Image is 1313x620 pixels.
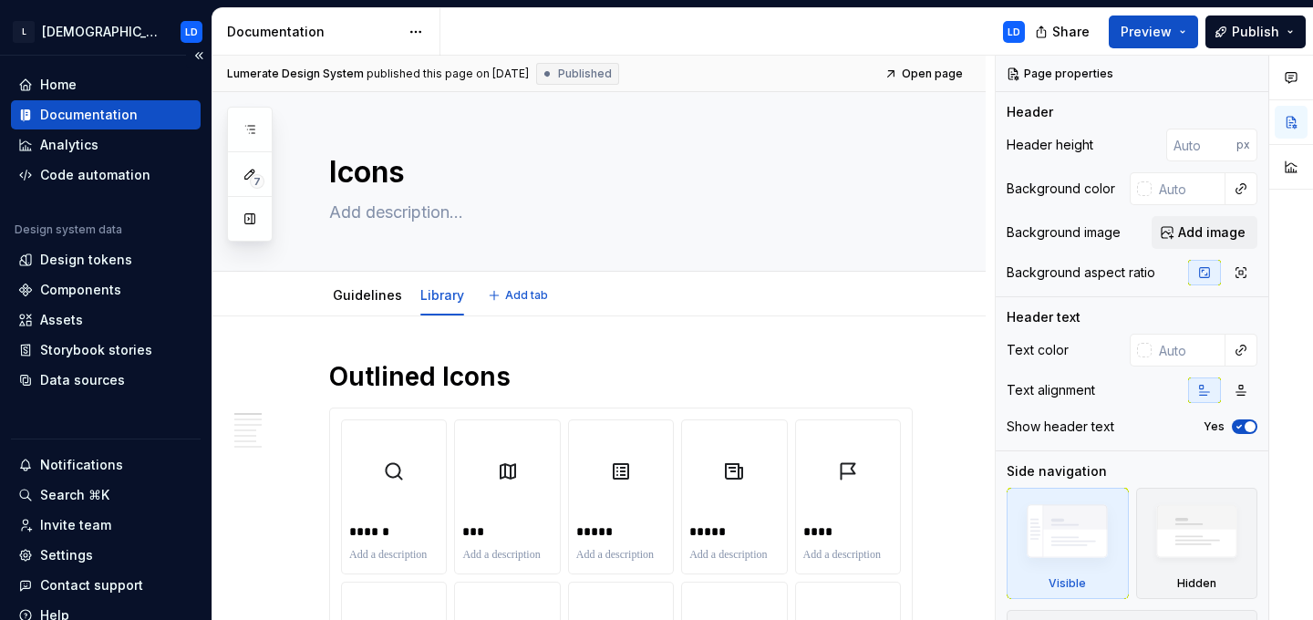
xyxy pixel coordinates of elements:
div: Design tokens [40,251,132,269]
div: Background color [1007,180,1115,198]
div: Design system data [15,222,122,237]
a: Open page [879,61,971,87]
a: Home [11,70,201,99]
div: Storybook stories [40,341,152,359]
div: Hidden [1136,488,1258,599]
div: Header height [1007,136,1093,154]
div: Text alignment [1007,381,1095,399]
button: Add tab [482,283,556,308]
div: Header text [1007,308,1080,326]
div: Visible [1049,576,1086,591]
button: Contact support [11,571,201,600]
button: L[DEMOGRAPHIC_DATA]LD [4,12,208,51]
span: Add image [1178,223,1246,242]
div: Code automation [40,166,150,184]
div: Show header text [1007,418,1114,436]
div: Analytics [40,136,98,154]
span: Share [1052,23,1090,41]
div: Documentation [40,106,138,124]
button: Add image [1152,216,1257,249]
div: published this page on [DATE] [367,67,529,81]
a: Invite team [11,511,201,540]
div: Header [1007,103,1053,121]
a: Code automation [11,160,201,190]
div: Assets [40,311,83,329]
div: Library [413,275,471,314]
button: Publish [1205,15,1306,48]
span: Preview [1121,23,1172,41]
a: Data sources [11,366,201,395]
input: Auto [1152,172,1225,205]
span: Add tab [505,288,548,303]
a: Assets [11,305,201,335]
div: Side navigation [1007,462,1107,480]
div: Documentation [227,23,399,41]
label: Yes [1204,419,1225,434]
div: Search ⌘K [40,486,109,504]
div: L [13,21,35,43]
div: Home [40,76,77,94]
span: Published [558,67,612,81]
button: Preview [1109,15,1198,48]
div: [DEMOGRAPHIC_DATA] [42,23,159,41]
div: Background aspect ratio [1007,263,1155,282]
a: Storybook stories [11,336,201,365]
div: Contact support [40,576,143,594]
button: Search ⌘K [11,480,201,510]
a: Components [11,275,201,305]
button: Share [1026,15,1101,48]
button: Notifications [11,450,201,480]
div: Text color [1007,341,1069,359]
div: Guidelines [326,275,409,314]
input: Auto [1152,334,1225,367]
div: Visible [1007,488,1129,599]
div: Background image [1007,223,1121,242]
input: Auto [1166,129,1236,161]
span: 7 [250,174,264,189]
a: Analytics [11,130,201,160]
a: Documentation [11,100,201,129]
span: Lumerate Design System [227,67,364,81]
a: Guidelines [333,287,402,303]
div: Settings [40,546,93,564]
div: Components [40,281,121,299]
a: Library [420,287,464,303]
div: Data sources [40,371,125,389]
p: px [1236,138,1250,152]
textarea: Icons [326,150,909,194]
span: Open page [902,67,963,81]
div: Hidden [1177,576,1216,591]
span: Publish [1232,23,1279,41]
a: Design tokens [11,245,201,274]
a: Settings [11,541,201,570]
h1: Outlined Icons [329,360,913,393]
div: LD [1008,25,1020,39]
button: Collapse sidebar [186,43,212,68]
div: LD [185,25,198,39]
div: Notifications [40,456,123,474]
div: Invite team [40,516,111,534]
